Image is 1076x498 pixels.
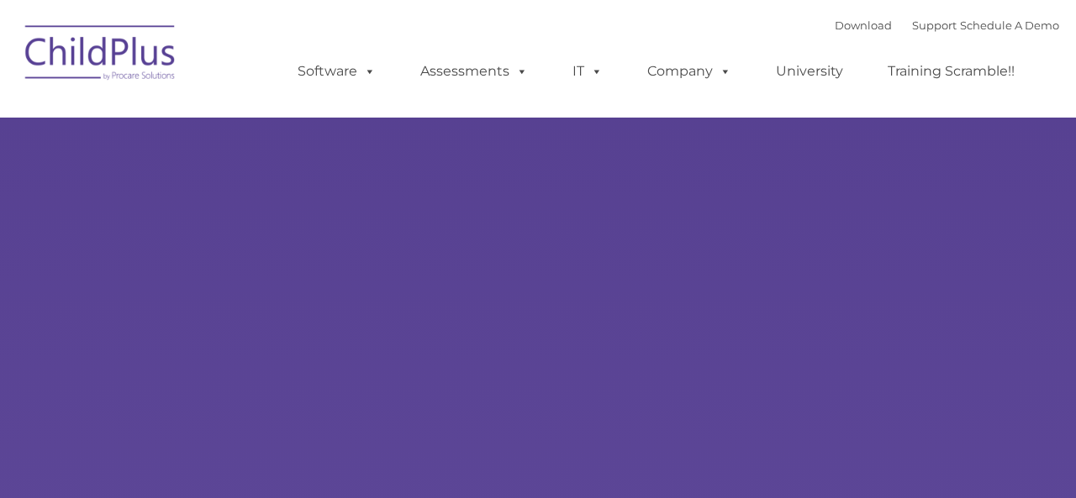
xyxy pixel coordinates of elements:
a: Software [281,55,393,88]
a: Company [630,55,748,88]
a: University [759,55,860,88]
a: Schedule A Demo [960,18,1059,32]
a: Download [835,18,892,32]
a: Support [912,18,957,32]
a: Assessments [403,55,545,88]
font: | [835,18,1059,32]
img: ChildPlus by Procare Solutions [17,13,185,97]
a: Training Scramble!! [871,55,1031,88]
a: IT [556,55,620,88]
